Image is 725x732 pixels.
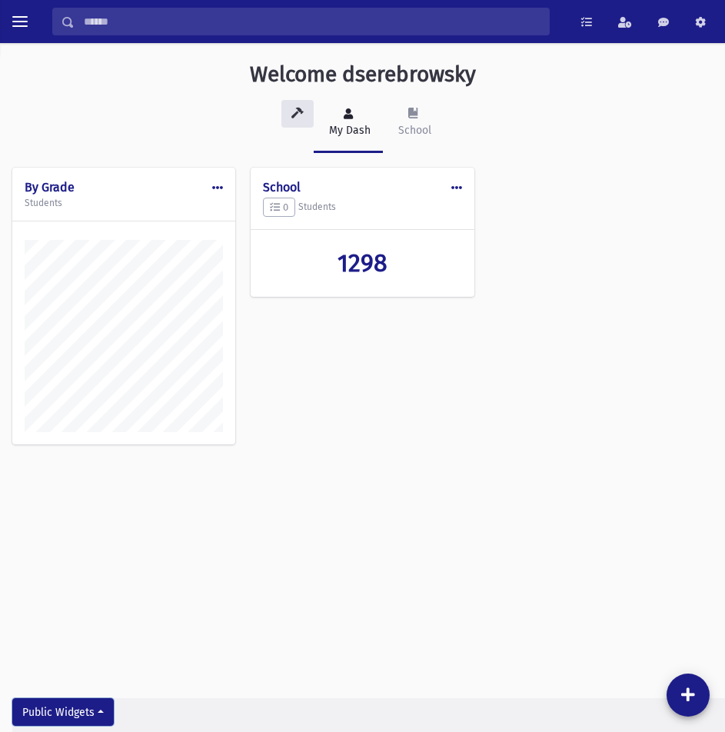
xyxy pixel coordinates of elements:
[314,94,383,153] a: My Dash
[326,122,371,138] div: My Dash
[250,62,476,88] h3: Welcome dserebrowsky
[270,201,288,213] span: 0
[263,198,295,218] button: 0
[263,198,461,218] h5: Students
[6,8,34,35] button: toggle menu
[383,94,444,153] a: School
[263,248,461,278] a: 1298
[395,122,431,138] div: School
[25,198,223,208] h5: Students
[338,248,387,278] span: 1298
[25,180,223,195] h4: By Grade
[12,698,114,726] button: Public Widgets
[75,8,549,35] input: Search
[263,180,461,195] h4: School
